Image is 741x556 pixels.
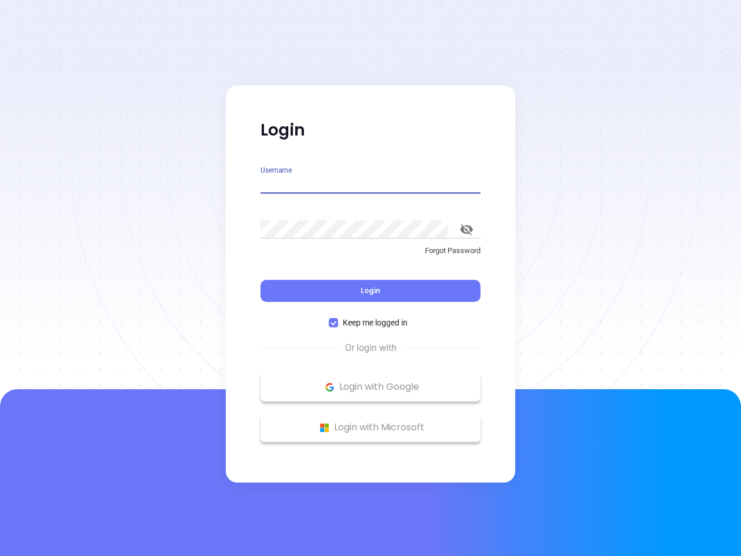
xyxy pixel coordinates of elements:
[261,280,480,302] button: Login
[322,380,337,394] img: Google Logo
[266,378,475,396] p: Login with Google
[266,419,475,436] p: Login with Microsoft
[261,372,480,401] button: Google Logo Login with Google
[317,420,332,435] img: Microsoft Logo
[261,413,480,442] button: Microsoft Logo Login with Microsoft
[361,286,380,295] span: Login
[261,167,292,174] label: Username
[453,215,480,243] button: toggle password visibility
[338,316,412,329] span: Keep me logged in
[339,341,402,355] span: Or login with
[261,245,480,266] a: Forgot Password
[261,245,480,257] p: Forgot Password
[261,120,480,141] p: Login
